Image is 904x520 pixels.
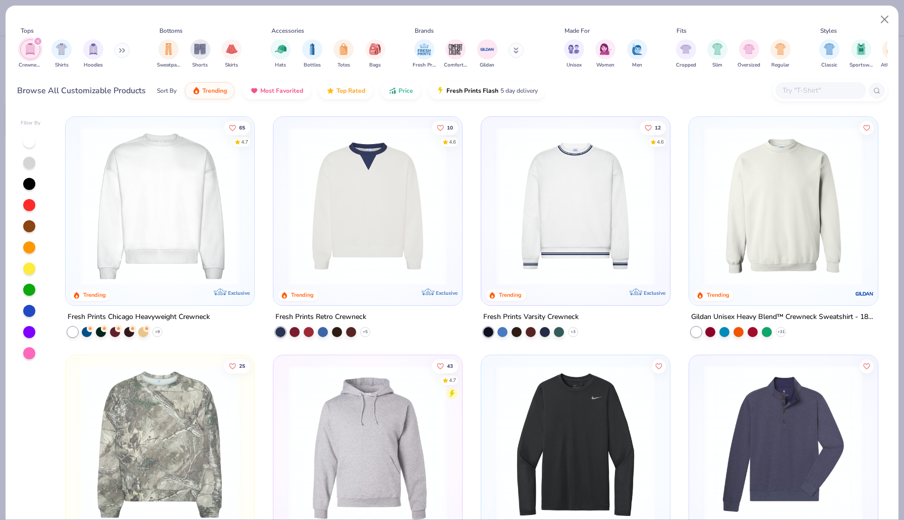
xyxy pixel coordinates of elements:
[21,26,34,35] div: Tops
[17,85,146,97] div: Browse All Customizable Products
[444,61,467,69] span: Comfort Colors
[413,39,436,69] button: filter button
[275,43,287,55] img: Hats Image
[159,26,183,35] div: Bottoms
[491,127,660,285] img: 4d4398e1-a86f-4e3e-85fd-b9623566810e
[449,376,456,384] div: 4.7
[707,39,727,69] div: filter for Slim
[881,39,904,69] div: filter for Athleisure
[19,39,42,69] button: filter button
[417,42,432,57] img: Fresh Prints Image
[691,311,876,323] div: Gildan Unisex Heavy Blend™ Crewneck Sweatshirt - 18000
[55,61,69,69] span: Shirts
[771,61,789,69] span: Regular
[224,120,251,135] button: Like
[270,39,291,69] button: filter button
[738,61,760,69] span: Oversized
[676,26,687,35] div: Fits
[644,290,665,296] span: Exclusive
[221,39,242,69] div: filter for Skirts
[781,85,859,96] input: Try "T-Shirt"
[571,329,576,335] span: + 3
[432,359,458,373] button: Like
[770,39,790,69] button: filter button
[707,39,727,69] button: filter button
[447,125,453,130] span: 10
[446,87,498,95] span: Fresh Prints Flash
[363,329,368,335] span: + 5
[564,26,590,35] div: Made For
[770,39,790,69] div: filter for Regular
[477,39,497,69] div: filter for Gildan
[480,61,494,69] span: Gildan
[850,39,873,69] button: filter button
[881,61,904,69] span: Athleisure
[190,39,210,69] div: filter for Shorts
[436,290,458,296] span: Exclusive
[824,43,835,55] img: Classic Image
[155,329,160,335] span: + 9
[399,87,413,95] span: Price
[819,39,839,69] button: filter button
[640,120,666,135] button: Like
[275,61,286,69] span: Hats
[240,125,246,130] span: 65
[820,26,837,35] div: Styles
[595,39,615,69] button: filter button
[652,359,666,373] button: Like
[333,39,354,69] button: filter button
[157,39,180,69] button: filter button
[819,39,839,69] div: filter for Classic
[163,43,174,55] img: Sweatpants Image
[655,125,661,130] span: 12
[444,39,467,69] div: filter for Comfort Colors
[632,61,642,69] span: Men
[860,359,874,373] button: Like
[483,311,579,323] div: Fresh Prints Varsity Crewneck
[224,359,251,373] button: Like
[659,127,828,285] img: b6dde052-8961-424d-8094-bd09ce92eca4
[185,82,235,99] button: Trending
[850,39,873,69] div: filter for Sportswear
[413,61,436,69] span: Fresh Prints
[51,39,72,69] div: filter for Shirts
[250,87,258,95] img: most_fav.gif
[83,39,103,69] button: filter button
[19,39,42,69] div: filter for Crewnecks
[302,39,322,69] div: filter for Bottles
[369,43,380,55] img: Bags Image
[477,39,497,69] button: filter button
[228,290,250,296] span: Exclusive
[242,138,249,146] div: 4.7
[777,329,784,335] span: + 31
[302,39,322,69] button: filter button
[337,61,350,69] span: Totes
[190,39,210,69] button: filter button
[192,61,208,69] span: Shorts
[712,61,722,69] span: Slim
[449,138,456,146] div: 4.6
[452,127,620,285] img: 230d1666-f904-4a08-b6b8-0d22bf50156f
[56,43,68,55] img: Shirts Image
[284,127,452,285] img: 3abb6cdb-110e-4e18-92a0-dbcd4e53f056
[881,39,904,69] button: filter button
[854,284,874,304] img: Gildan logo
[856,43,867,55] img: Sportswear Image
[448,42,463,57] img: Comfort Colors Image
[307,43,318,55] img: Bottles Image
[275,311,366,323] div: Fresh Prints Retro Crewneck
[192,87,200,95] img: trending.gif
[432,120,458,135] button: Like
[632,43,643,55] img: Men Image
[157,61,180,69] span: Sweatpants
[243,82,311,99] button: Most Favorited
[627,39,647,69] div: filter for Men
[19,61,42,69] span: Crewnecks
[271,26,304,35] div: Accessories
[260,87,303,95] span: Most Favorited
[226,43,238,55] img: Skirts Image
[595,39,615,69] div: filter for Women
[821,61,837,69] span: Classic
[738,39,760,69] button: filter button
[76,127,244,285] img: 1358499d-a160-429c-9f1e-ad7a3dc244c9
